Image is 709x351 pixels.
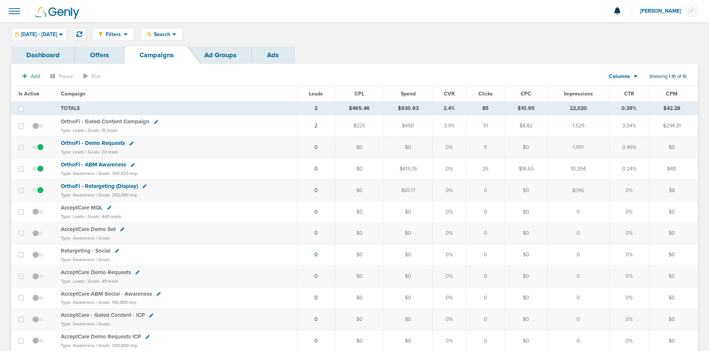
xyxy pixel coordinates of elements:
[466,101,505,115] td: 85
[649,244,698,266] td: $0
[505,180,547,201] td: $0
[335,266,383,287] td: $0
[432,309,466,330] td: 0%
[609,137,649,158] td: 0.46%
[649,158,698,180] td: $40
[103,31,124,38] span: Filters
[335,309,383,330] td: $0
[547,287,609,309] td: 0
[466,158,505,180] td: 25
[564,91,593,97] span: Impressions
[432,244,466,266] td: 0%
[335,287,383,309] td: $0
[354,91,364,97] span: CPL
[401,91,416,97] span: Spend
[61,257,95,262] small: Type: Awareness
[466,309,505,330] td: 0
[547,222,609,244] td: 0
[466,180,505,201] td: 0
[609,266,649,287] td: 0%
[61,192,95,198] small: Type: Awareness
[297,101,335,115] td: 2
[384,287,432,309] td: $0
[124,46,189,64] a: Campaigns
[61,321,95,326] small: Type: Awareness
[466,266,505,287] td: 0
[505,222,547,244] td: $0
[466,137,505,158] td: 9
[609,73,630,80] span: Columns
[505,158,547,180] td: $16.63
[96,192,138,198] small: | Goals: 250,000 imp.
[505,287,547,309] td: $0
[252,46,294,64] a: Ads
[609,244,649,266] td: 0%
[19,71,44,82] button: Add
[649,115,698,137] td: $294.31
[478,91,493,97] span: Clicks
[609,287,649,309] td: 0%
[432,137,466,158] td: 0%
[314,251,318,258] a: 0
[649,222,698,244] td: $0
[314,123,317,129] a: 2
[314,230,318,236] a: 0
[96,300,137,305] small: | Goals: 150,000 imp.
[384,222,432,244] td: $0
[61,183,138,189] span: OrthoFi - Retargeting (Display)
[432,180,466,201] td: 0%
[61,140,125,146] span: OrthoFi - Demo Requests
[314,166,318,172] a: 0
[61,128,85,133] small: Type: Leads
[609,158,649,180] td: 0.24%
[432,101,466,115] td: 2.4%
[61,204,103,211] span: AcceptCare MQL
[384,115,432,137] td: $450
[56,101,297,115] td: TOTALS
[466,115,505,137] td: 51
[384,201,432,222] td: $0
[466,201,505,222] td: 0
[432,115,466,137] td: 3.9%
[335,115,383,137] td: $225
[547,266,609,287] td: 0
[61,269,131,276] span: AcceptCare Demo Requests
[335,244,383,266] td: $0
[649,287,698,309] td: $0
[61,149,85,155] small: Type: Leads
[189,46,252,64] a: Ad Groups
[649,201,698,222] td: $0
[521,91,531,97] span: CPC
[649,137,698,158] td: $0
[640,9,686,14] span: [PERSON_NAME]
[384,137,432,158] td: $0
[547,101,609,115] td: 22,020
[609,101,649,115] td: 0.39%
[505,115,547,137] td: $8.82
[384,101,432,115] td: $930.93
[96,235,111,241] small: | Goals:
[384,309,432,330] td: $0
[609,201,649,222] td: 0%
[61,161,126,168] span: OrthoFi - ABM Awareness
[505,244,547,266] td: $0
[35,7,79,19] img: Genly
[86,214,121,219] small: | Goals: 440 leads
[609,309,649,330] td: 0%
[432,158,466,180] td: 0%
[19,91,39,97] span: Is Active
[649,309,698,330] td: $0
[547,244,609,266] td: 0
[314,209,318,215] a: 0
[61,312,145,318] span: AcceptCare - Gated Content - ICP
[547,115,609,137] td: 1,529
[335,101,383,115] td: $465.46
[384,180,432,201] td: $65.17
[609,180,649,201] td: 0%
[314,295,318,301] a: 0
[61,171,95,176] small: Type: Awareness
[432,266,466,287] td: 0%
[609,115,649,137] td: 3.34%
[314,316,318,322] a: 0
[466,287,505,309] td: 0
